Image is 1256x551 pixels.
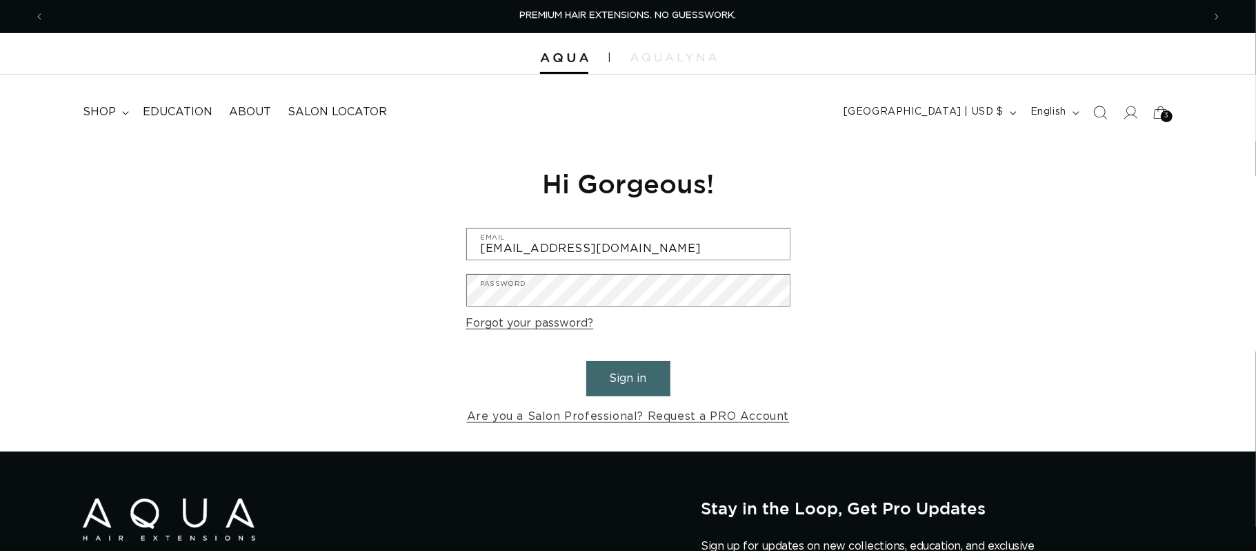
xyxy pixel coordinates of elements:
span: 3 [1164,110,1169,122]
span: Education [143,105,212,119]
span: [GEOGRAPHIC_DATA] | USD $ [844,105,1004,119]
button: Sign in [586,361,670,396]
h2: Stay in the Loop, Get Pro Updates [701,499,1173,518]
a: About [221,97,279,128]
img: Aqua Hair Extensions [540,53,588,63]
iframe: Chat Widget [1187,485,1256,551]
span: PREMIUM HAIR EXTENSIONS. NO GUESSWORK. [520,11,737,20]
a: Forgot your password? [466,313,594,333]
summary: Search [1085,97,1115,128]
img: aqualyna.com [630,53,717,61]
button: English [1022,99,1085,126]
span: Salon Locator [288,105,387,119]
button: Previous announcement [24,3,54,30]
summary: shop [74,97,134,128]
img: Aqua Hair Extensions [83,499,255,541]
input: Email [467,229,790,260]
h1: Hi Gorgeous! [466,166,790,200]
a: Are you a Salon Professional? Request a PRO Account [467,407,790,427]
span: About [229,105,271,119]
a: Education [134,97,221,128]
button: [GEOGRAPHIC_DATA] | USD $ [835,99,1022,126]
a: Salon Locator [279,97,395,128]
button: Next announcement [1202,3,1232,30]
span: shop [83,105,116,119]
span: English [1030,105,1066,119]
